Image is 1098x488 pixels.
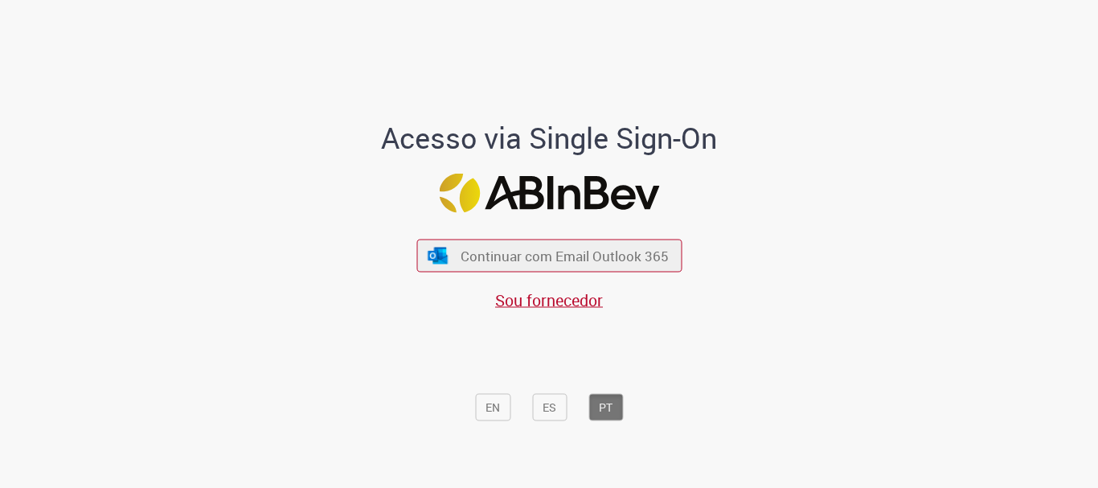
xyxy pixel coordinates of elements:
button: ES [532,394,567,421]
span: Continuar com Email Outlook 365 [461,247,669,265]
button: ícone Azure/Microsoft 360 Continuar com Email Outlook 365 [416,240,682,273]
img: Logo ABInBev [439,174,659,213]
button: PT [588,394,623,421]
button: EN [475,394,510,421]
h1: Acesso via Single Sign-On [326,122,772,154]
img: ícone Azure/Microsoft 360 [427,247,449,264]
a: Sou fornecedor [495,289,603,311]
